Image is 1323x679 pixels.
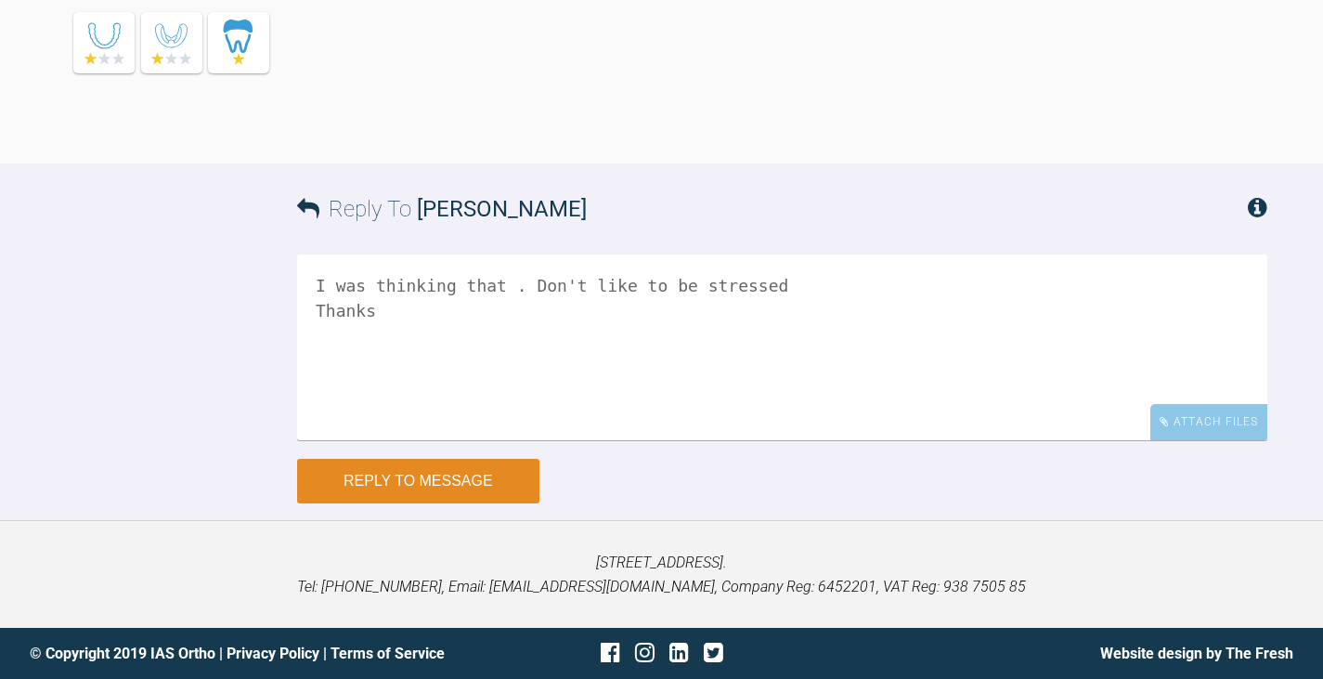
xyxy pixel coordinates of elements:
p: [STREET_ADDRESS]. Tel: [PHONE_NUMBER], Email: [EMAIL_ADDRESS][DOMAIN_NAME], Company Reg: 6452201,... [30,551,1293,598]
div: © Copyright 2019 IAS Ortho | | [30,642,451,666]
div: Attach Files [1150,404,1267,440]
textarea: I was thinking that . Don't like to be stressed Thanks [297,255,1267,440]
a: Privacy Policy [227,645,319,662]
h3: Reply To [297,191,587,227]
a: Website design by The Fresh [1100,645,1293,662]
span: [PERSON_NAME] [417,196,587,222]
a: Terms of Service [331,645,445,662]
button: Reply to Message [297,459,539,503]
